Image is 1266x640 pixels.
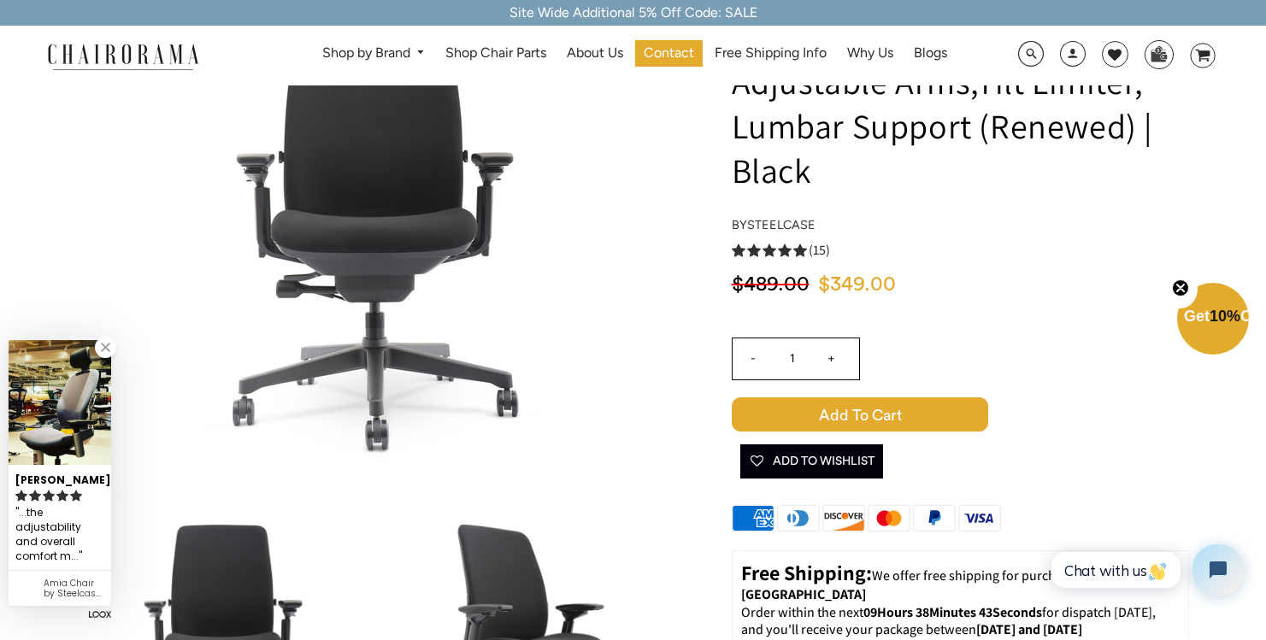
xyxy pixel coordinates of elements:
a: Why Us [839,40,902,67]
div: ...the adjustability and overall comfort makes it worthwhile. [15,504,104,566]
a: Amia Chair by chairorama.com [127,218,639,236]
p: Order within the next for dispatch [DATE], and you'll receive your package between [741,604,1180,640]
span: $349.00 [818,274,896,295]
svg: rating icon full [43,490,55,502]
span: Shop Chair Parts [445,44,546,62]
h4: by [732,218,1189,232]
div: Amia Chair by Steelcase-Blue (Renewed) [44,578,104,599]
div: [PERSON_NAME] [15,467,104,488]
span: (15) [809,242,830,260]
span: Add to Cart [732,397,988,432]
p: to [741,560,1180,604]
img: Piotr B. review of Amia Chair by Steelcase-Blue (Renewed) [9,340,111,465]
button: Close teaser [1163,269,1198,308]
span: Get Off [1184,308,1263,325]
a: Blogs [905,40,956,67]
button: Add to Cart [732,397,1189,432]
span: About Us [567,44,623,62]
input: + [811,338,852,379]
span: $489.00 [732,274,810,295]
strong: [GEOGRAPHIC_DATA] [741,585,866,603]
a: Contact [635,40,703,67]
svg: rating icon full [70,490,82,502]
nav: DesktopNavigation [281,40,987,72]
span: 10% [1210,308,1240,325]
span: We offer free shipping for purchase over $200 [872,567,1134,584]
svg: rating icon full [15,490,27,502]
strong: Free Shipping: [741,559,872,586]
span: Blogs [914,44,947,62]
div: Get10%OffClose teaser [1177,285,1249,356]
button: Add To Wishlist [740,444,883,479]
a: 5.0 rating (15 votes) [732,241,1189,259]
img: chairorama [38,41,209,71]
a: Shop by Brand [314,40,434,67]
span: Free Shipping Info [715,44,827,62]
a: About Us [558,40,632,67]
svg: rating icon full [56,490,68,502]
span: 09Hours 38Minutes 43Seconds [863,603,1042,621]
input: - [733,338,774,379]
strong: [DATE] and [DATE] [976,620,1082,638]
iframe: Tidio Chat [1033,530,1258,610]
span: Add To Wishlist [749,444,874,479]
span: Contact [644,44,694,62]
a: Shop Chair Parts [437,40,555,67]
img: WhatsApp_Image_2024-07-12_at_16.23.01.webp [1145,41,1172,67]
h1: Steelcase Amia Task Chair With Adjustable Arms,Tilt Limiter, Lumbar Support (Renewed) | Black [732,15,1189,192]
span: Why Us [847,44,893,62]
a: Free Shipping Info [706,40,835,67]
a: Steelcase [747,217,816,232]
svg: rating icon full [29,490,41,502]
